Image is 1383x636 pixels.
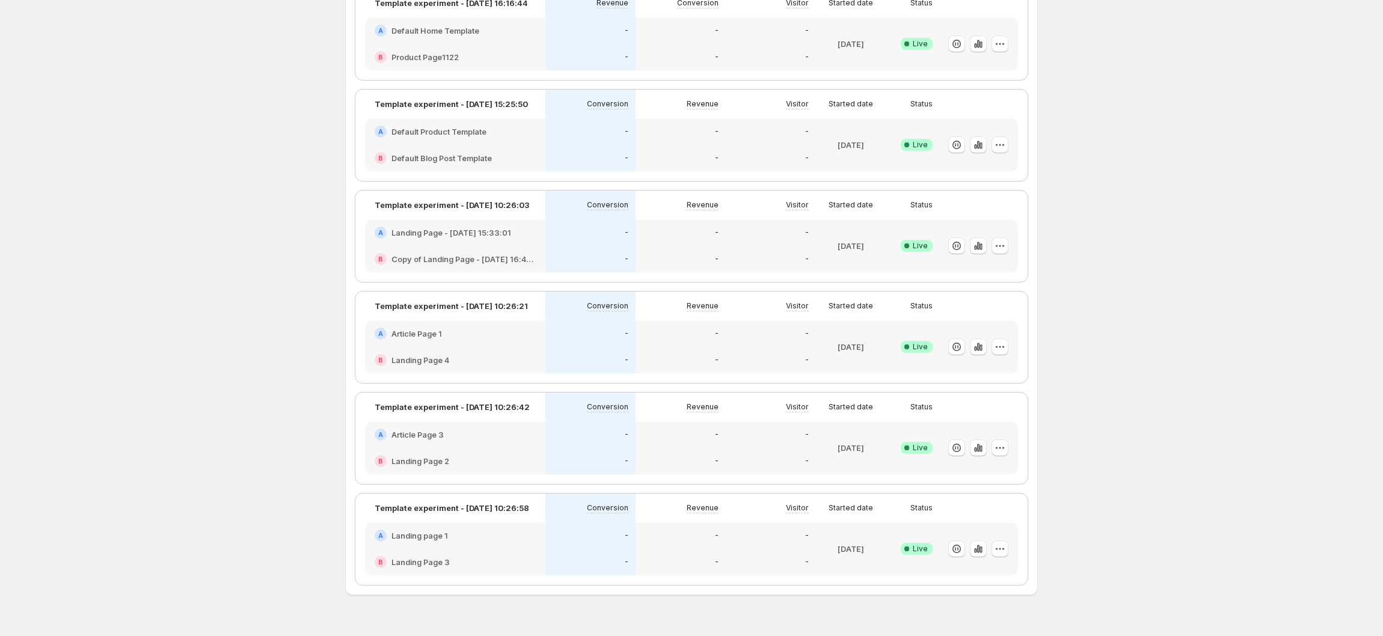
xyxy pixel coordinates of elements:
p: - [805,456,809,466]
p: Visitor [786,99,809,109]
p: - [625,329,628,338]
p: - [625,456,628,466]
p: - [805,355,809,365]
span: Live [913,544,928,554]
p: Started date [829,503,873,513]
p: Revenue [687,301,719,311]
span: Live [913,241,928,251]
p: Status [910,200,933,210]
p: - [625,355,628,365]
h2: Copy of Landing Page - [DATE] 16:42:22 [391,253,536,265]
p: - [805,329,809,338]
p: - [625,228,628,237]
p: - [715,456,719,466]
p: Visitor [786,402,809,412]
h2: Landing page 1 [391,530,448,542]
span: Live [913,140,928,150]
p: Started date [829,200,873,210]
h2: B [378,457,383,465]
p: [DATE] [838,38,864,50]
p: Revenue [687,200,719,210]
p: - [625,153,628,163]
p: Visitor [786,503,809,513]
p: - [715,329,719,338]
span: Live [913,443,928,453]
p: - [805,557,809,567]
p: - [625,26,628,35]
p: - [715,430,719,439]
p: - [805,127,809,136]
h2: A [378,431,383,438]
h2: A [378,229,383,236]
p: Revenue [687,503,719,513]
span: Live [913,342,928,352]
p: Started date [829,402,873,412]
h2: B [378,356,383,364]
p: - [715,531,719,540]
h2: Default Blog Post Template [391,152,492,164]
p: - [715,228,719,237]
h2: A [378,27,383,34]
p: - [715,52,719,62]
p: Status [910,503,933,513]
p: - [805,254,809,264]
p: [DATE] [838,139,864,151]
p: Started date [829,99,873,109]
p: Template experiment - [DATE] 15:25:50 [375,98,528,110]
p: - [625,430,628,439]
p: Template experiment - [DATE] 10:26:58 [375,502,529,514]
p: - [805,531,809,540]
h2: B [378,54,383,61]
h2: Default Product Template [391,126,486,138]
p: Started date [829,301,873,311]
p: - [625,254,628,264]
p: Status [910,99,933,109]
p: Template experiment - [DATE] 10:26:42 [375,401,530,413]
p: [DATE] [838,341,864,353]
p: Revenue [687,402,719,412]
p: Status [910,402,933,412]
p: Template experiment - [DATE] 10:26:21 [375,300,528,312]
h2: Article Page 3 [391,429,444,441]
p: - [805,153,809,163]
p: - [625,127,628,136]
p: Template experiment - [DATE] 10:26:03 [375,199,529,211]
p: - [625,557,628,567]
p: - [715,127,719,136]
p: - [715,355,719,365]
h2: Landing Page 4 [391,354,449,366]
p: - [805,228,809,237]
p: - [625,52,628,62]
p: Conversion [587,301,628,311]
p: - [805,52,809,62]
p: Conversion [587,402,628,412]
h2: B [378,255,383,263]
p: - [625,531,628,540]
p: [DATE] [838,543,864,555]
h2: A [378,532,383,539]
h2: Product Page1122 [391,51,459,63]
p: - [715,254,719,264]
p: - [805,26,809,35]
p: Conversion [587,200,628,210]
p: - [715,26,719,35]
h2: Landing Page 2 [391,455,449,467]
p: - [715,153,719,163]
p: [DATE] [838,442,864,454]
p: - [715,557,719,567]
span: Live [913,39,928,49]
h2: Article Page 1 [391,328,442,340]
h2: A [378,330,383,337]
h2: A [378,128,383,135]
h2: Default Home Template [391,25,479,37]
p: Revenue [687,99,719,109]
p: Status [910,301,933,311]
h2: Landing Page 3 [391,556,450,568]
p: [DATE] [838,240,864,252]
p: Visitor [786,301,809,311]
h2: B [378,154,383,162]
p: Conversion [587,99,628,109]
p: Visitor [786,200,809,210]
h2: Landing Page - [DATE] 15:33:01 [391,227,511,239]
p: Conversion [587,503,628,513]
